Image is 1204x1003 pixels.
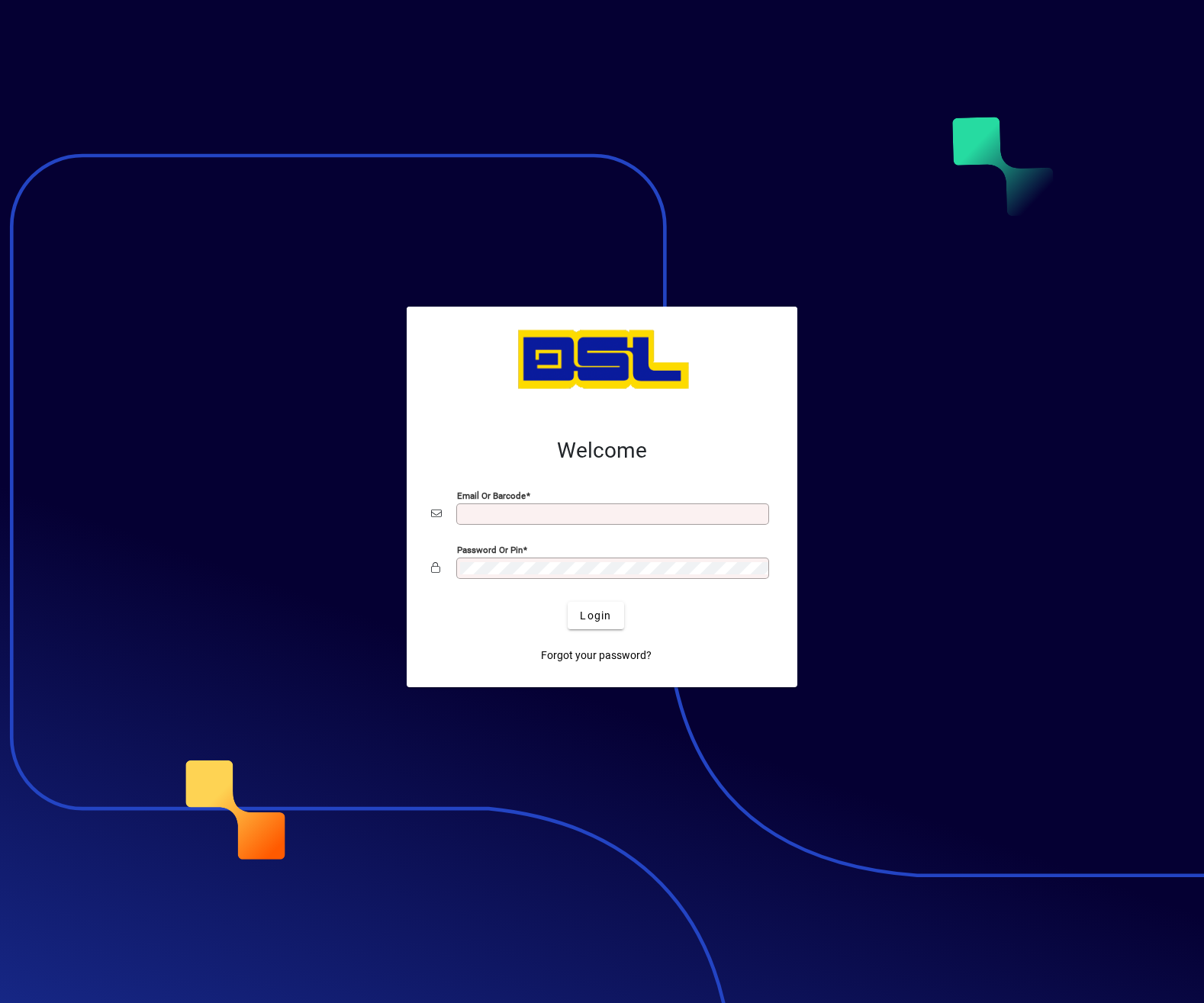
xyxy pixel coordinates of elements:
a: Forgot your password? [535,641,658,669]
button: Login [568,602,623,629]
span: Login [580,608,611,624]
span: Forgot your password? [541,648,652,664]
h2: Welcome [431,438,773,464]
mat-label: Email or Barcode [457,490,526,501]
mat-label: Password or Pin [457,545,523,555]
